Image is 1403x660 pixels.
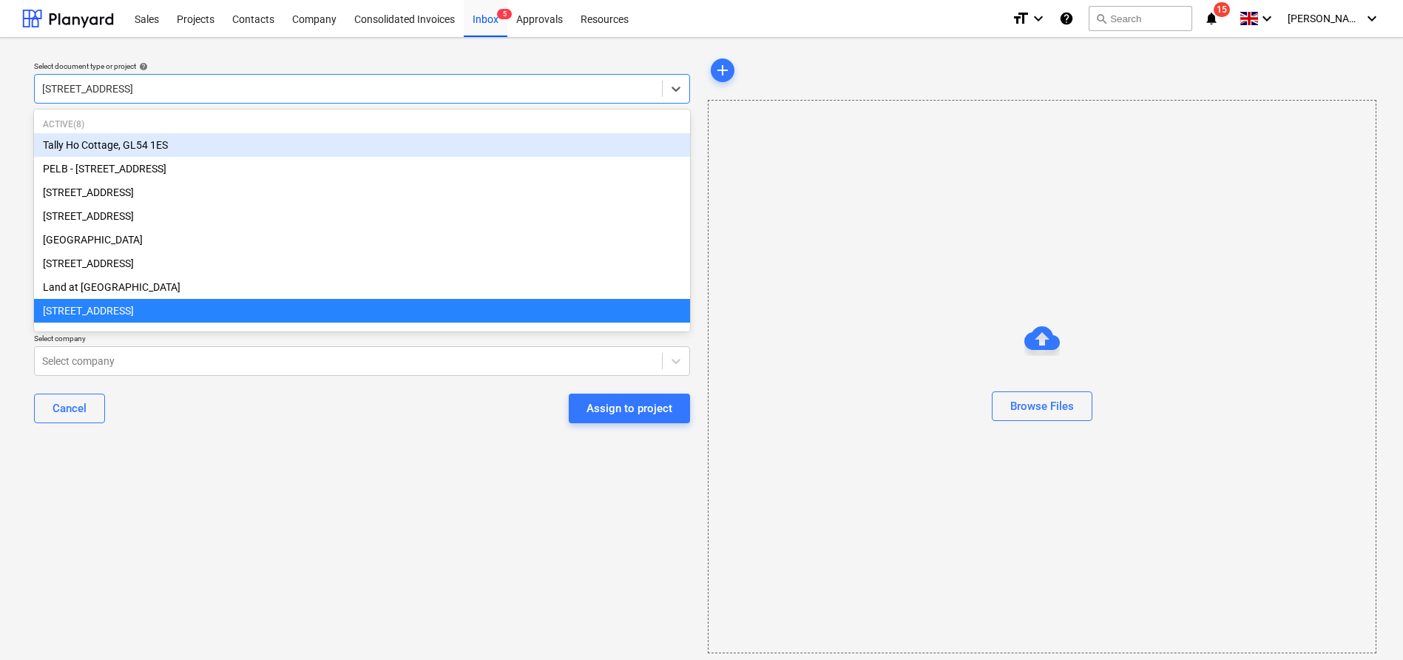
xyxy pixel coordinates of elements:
span: add [714,61,731,79]
span: 5 [497,9,512,19]
div: Select document type or project [34,61,690,71]
div: Browse Files [708,100,1377,653]
span: 15 [1214,2,1230,17]
button: Assign to project [569,394,690,423]
div: [STREET_ADDRESS] [34,181,690,204]
div: Land at [GEOGRAPHIC_DATA] [34,275,690,299]
button: Search [1089,6,1192,31]
div: Cancel [53,399,87,418]
div: 6 Hatherley Court Road - Phase 2 [34,299,690,323]
i: Knowledge base [1059,10,1074,27]
span: help [136,62,148,71]
i: format_size [1012,10,1030,27]
i: keyboard_arrow_down [1258,10,1276,27]
button: Cancel [34,394,105,423]
i: keyboard_arrow_down [1030,10,1047,27]
div: Tally Ho Cottage, GL54 1ES [34,133,690,157]
div: Spring cottage [34,228,690,252]
span: search [1095,13,1107,24]
div: PELB - Castle lane, Moreton Valence, GL2 7NE [34,157,690,181]
p: Active ( 8 ) [43,118,681,131]
div: [STREET_ADDRESS] [34,299,690,323]
div: [STREET_ADDRESS] [34,204,690,228]
div: Old Brewery Tap, SN7 8RB [34,252,690,275]
div: Browse Files [1010,397,1074,416]
div: Land at Oxenton [34,275,690,299]
span: [PERSON_NAME] [1288,13,1362,24]
div: [STREET_ADDRESS] [34,252,690,275]
div: [GEOGRAPHIC_DATA] [34,228,690,252]
div: Minsterworth, GL2 8JH [34,204,690,228]
p: Select company [34,334,690,346]
div: 5 Vineries Close, GL53 0N [34,181,690,204]
i: notifications [1204,10,1219,27]
i: keyboard_arrow_down [1363,10,1381,27]
div: Assign to project [586,399,672,418]
div: PELB - [STREET_ADDRESS] [34,157,690,181]
button: Browse Files [992,391,1092,421]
